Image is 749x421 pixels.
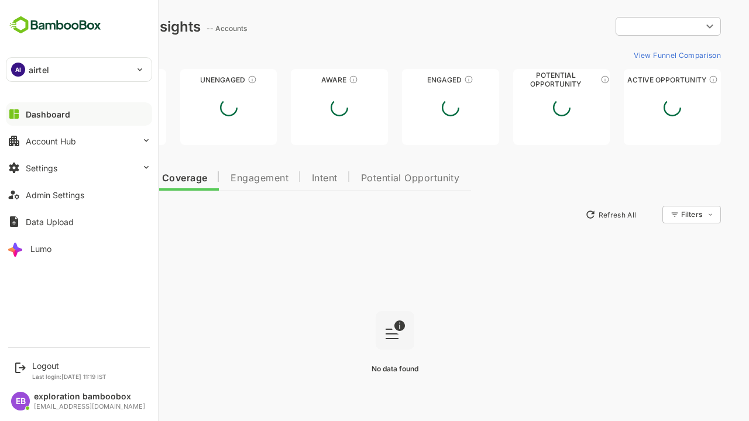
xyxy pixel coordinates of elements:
[6,210,152,233] button: Data Upload
[30,244,51,254] div: Lumo
[166,24,209,33] ag: -- Accounts
[6,183,152,206] button: Admin Settings
[11,63,25,77] div: AI
[6,14,105,36] img: BambooboxFullLogoMark.5f36c76dfaba33ec1ec1367b70bb1252.svg
[26,190,84,200] div: Admin Settings
[423,75,432,84] div: These accounts are warm, further nurturing would qualify them to MQAs
[640,210,661,219] div: Filters
[250,75,347,84] div: Aware
[28,204,114,225] button: New Insights
[26,217,74,227] div: Data Upload
[26,109,70,119] div: Dashboard
[32,373,106,380] p: Last login: [DATE] 11:19 IST
[668,75,677,84] div: These accounts have open opportunities which might be at any of the Sales Stages
[320,174,419,183] span: Potential Opportunity
[6,237,152,260] button: Lumo
[472,75,569,84] div: Potential Opportunity
[190,174,248,183] span: Engagement
[6,102,152,126] button: Dashboard
[34,403,145,410] div: [EMAIL_ADDRESS][DOMAIN_NAME]
[588,46,680,64] button: View Funnel Comparison
[6,156,152,180] button: Settings
[29,64,49,76] p: airtel
[361,75,458,84] div: Engaged
[40,174,166,183] span: Data Quality and Coverage
[559,75,569,84] div: These accounts are MQAs and can be passed on to Inside Sales
[11,392,30,410] div: EB
[26,136,76,146] div: Account Hub
[271,174,297,183] span: Intent
[583,75,680,84] div: Active Opportunity
[32,361,106,371] div: Logout
[28,75,125,84] div: Unreached
[207,75,216,84] div: These accounts have not shown enough engagement and need nurturing
[139,75,236,84] div: Unengaged
[28,18,160,35] div: Dashboard Insights
[95,75,105,84] div: These accounts have not been engaged with for a defined time period
[331,364,377,373] span: No data found
[575,16,680,37] div: ​
[6,129,152,153] button: Account Hub
[539,205,600,224] button: Refresh All
[34,392,145,402] div: exploration bamboobox
[26,163,57,173] div: Settings
[639,204,680,225] div: Filters
[6,58,152,81] div: AIairtel
[308,75,317,84] div: These accounts have just entered the buying cycle and need further nurturing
